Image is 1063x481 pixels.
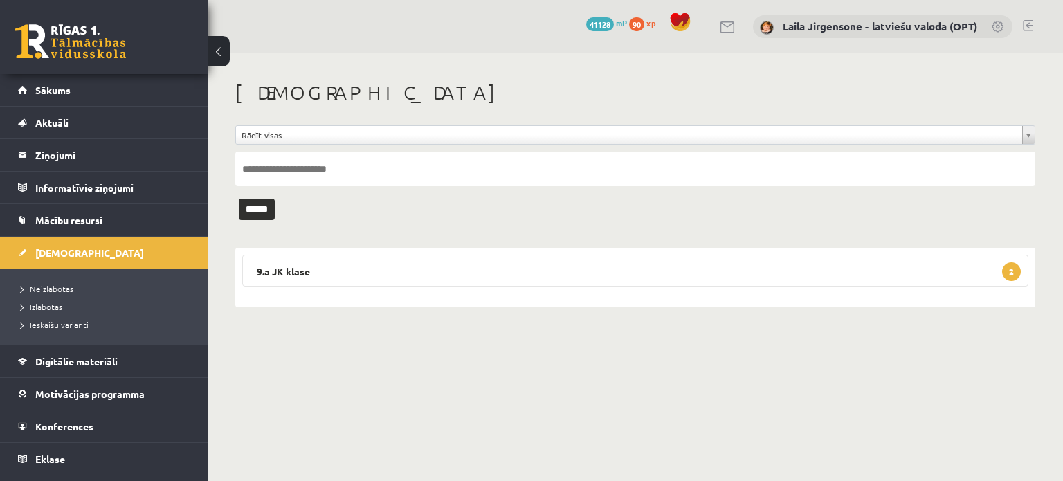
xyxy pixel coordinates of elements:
span: 41128 [586,17,614,31]
img: Laila Jirgensone - latviešu valoda (OPT) [760,21,774,35]
legend: Ziņojumi [35,139,190,171]
span: Rādīt visas [242,126,1017,144]
span: xp [646,17,655,28]
span: [DEMOGRAPHIC_DATA] [35,246,144,259]
span: Motivācijas programma [35,388,145,400]
span: 2 [1002,262,1021,281]
span: Mācību resursi [35,214,102,226]
a: Aktuāli [18,107,190,138]
a: Digitālie materiāli [18,345,190,377]
a: Izlabotās [21,300,194,313]
h1: [DEMOGRAPHIC_DATA] [235,81,1035,105]
span: Aktuāli [35,116,69,129]
span: Sākums [35,84,71,96]
legend: 9.a JK klase [242,255,1028,287]
span: Konferences [35,420,93,433]
a: Mācību resursi [18,204,190,236]
span: Neizlabotās [21,283,73,294]
a: Rīgas 1. Tālmācības vidusskola [15,24,126,59]
span: Izlabotās [21,301,62,312]
span: Digitālie materiāli [35,355,118,367]
a: Ziņojumi [18,139,190,171]
a: 41128 mP [586,17,627,28]
a: Motivācijas programma [18,378,190,410]
span: Ieskaišu varianti [21,319,89,330]
a: [DEMOGRAPHIC_DATA] [18,237,190,269]
a: Laila Jirgensone - latviešu valoda (OPT) [783,19,977,33]
a: Neizlabotās [21,282,194,295]
a: Konferences [18,410,190,442]
a: Sākums [18,74,190,106]
a: Informatīvie ziņojumi [18,172,190,203]
span: 90 [629,17,644,31]
a: Ieskaišu varianti [21,318,194,331]
a: Rādīt visas [236,126,1035,144]
legend: Informatīvie ziņojumi [35,172,190,203]
a: Eklase [18,443,190,475]
a: 90 xp [629,17,662,28]
span: Eklase [35,453,65,465]
span: mP [616,17,627,28]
